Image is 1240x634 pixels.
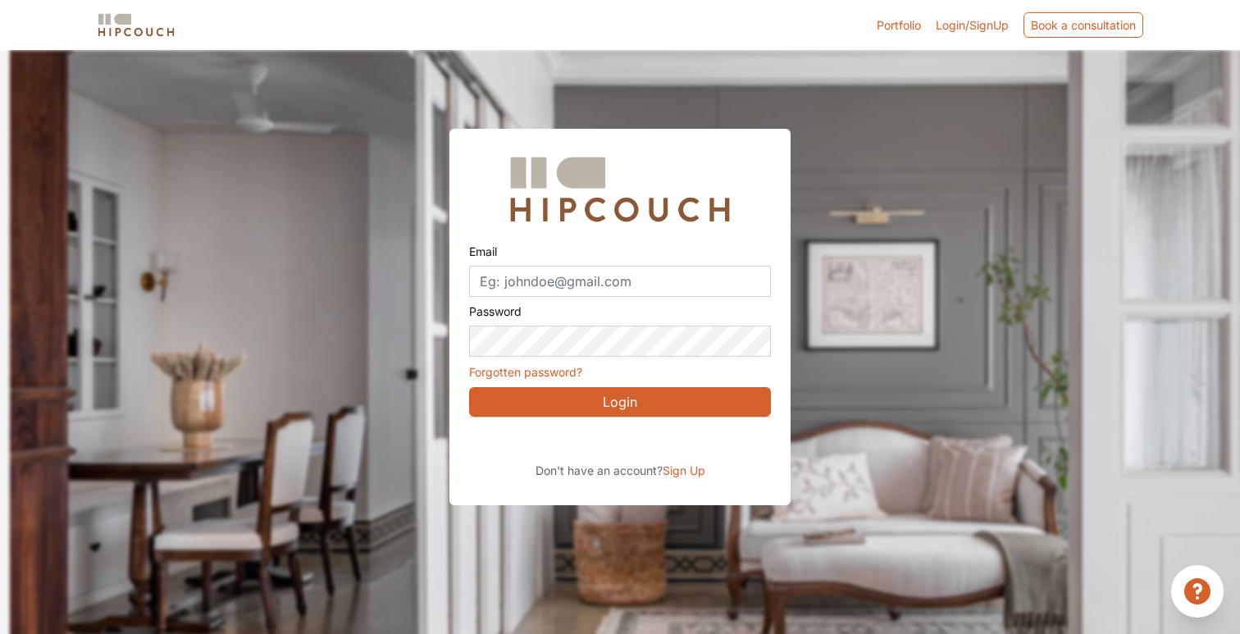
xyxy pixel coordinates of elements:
input: Eg: johndoe@gmail.com [469,266,771,297]
img: Hipcouch Logo [502,148,738,230]
label: Email [469,237,497,266]
button: Login [469,387,771,417]
iframe: Sign in with Google Button [461,422,777,458]
div: Book a consultation [1023,12,1143,38]
img: logo-horizontal.svg [95,11,177,39]
label: Password [469,297,522,326]
span: Don't have an account? [536,463,663,477]
span: Sign Up [663,463,705,477]
span: Login/SignUp [936,18,1009,32]
a: Portfolio [877,16,921,34]
span: logo-horizontal.svg [95,7,177,43]
a: Forgotten password? [469,365,582,379]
